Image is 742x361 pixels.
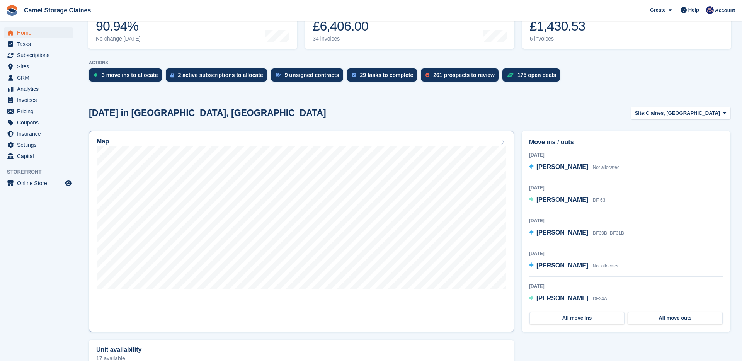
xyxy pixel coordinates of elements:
span: Analytics [17,83,63,94]
a: [PERSON_NAME] DF24A [529,294,607,304]
div: [DATE] [529,152,723,158]
a: menu [4,117,73,128]
span: Home [17,27,63,38]
h2: Unit availability [96,346,141,353]
span: Online Store [17,178,63,189]
a: All move outs [628,312,723,324]
a: 29 tasks to complete [347,68,421,85]
img: prospect-51fa495bee0391a8d652442698ab0144808aea92771e9ea1ae160a38d050c398.svg [425,73,429,77]
a: Map [89,131,514,332]
span: [PERSON_NAME] [536,229,588,236]
p: 17 available [96,356,507,361]
a: Preview store [64,179,73,188]
a: menu [4,140,73,150]
span: Invoices [17,95,63,106]
span: Not allocated [593,263,620,269]
span: Settings [17,140,63,150]
span: [PERSON_NAME] [536,262,588,269]
span: Help [688,6,699,14]
div: [DATE] [529,184,723,191]
div: 2 active subscriptions to allocate [178,72,263,78]
span: Account [715,7,735,14]
a: menu [4,50,73,61]
div: 6 invoices [530,36,585,42]
a: 3 move ins to allocate [89,68,166,85]
button: Site: Claines, [GEOGRAPHIC_DATA] [631,107,730,119]
span: Sites [17,61,63,72]
div: 34 invoices [313,36,370,42]
img: Rod [706,6,714,14]
span: DF 63 [593,198,606,203]
a: [PERSON_NAME] DF30B, DF31B [529,228,624,238]
span: Create [650,6,665,14]
img: stora-icon-8386f47178a22dfd0bd8f6a31ec36ba5ce8667c1dd55bd0f319d3a0aa187defe.svg [6,5,18,16]
a: All move ins [529,312,625,324]
span: Site: [635,109,646,117]
p: ACTIONS [89,60,730,65]
img: active_subscription_to_allocate_icon-d502201f5373d7db506a760aba3b589e785aa758c864c3986d89f69b8ff3... [170,73,174,78]
span: [PERSON_NAME] [536,295,588,301]
div: [DATE] [529,250,723,257]
a: menu [4,95,73,106]
span: Not allocated [593,165,620,170]
span: Coupons [17,117,63,128]
h2: [DATE] in [GEOGRAPHIC_DATA], [GEOGRAPHIC_DATA] [89,108,326,118]
img: move_ins_to_allocate_icon-fdf77a2bb77ea45bf5b3d319d69a93e2d87916cf1d5bf7949dd705db3b84f3ca.svg [94,73,98,77]
a: menu [4,27,73,38]
div: 90.94% [96,18,141,34]
a: menu [4,151,73,162]
a: menu [4,106,73,117]
span: [PERSON_NAME] [536,196,588,203]
span: Capital [17,151,63,162]
div: 29 tasks to complete [360,72,414,78]
a: 2 active subscriptions to allocate [166,68,271,85]
a: menu [4,178,73,189]
h2: Move ins / outs [529,138,723,147]
div: 9 unsigned contracts [285,72,339,78]
div: 3 move ins to allocate [102,72,158,78]
a: 175 open deals [502,68,564,85]
a: [PERSON_NAME] DF 63 [529,195,605,205]
a: Camel Storage Claines [21,4,94,17]
img: deal-1b604bf984904fb50ccaf53a9ad4b4a5d6e5aea283cecdc64d6e3604feb123c2.svg [507,72,514,78]
div: No change [DATE] [96,36,141,42]
span: CRM [17,72,63,83]
a: menu [4,39,73,49]
a: menu [4,83,73,94]
a: 9 unsigned contracts [271,68,347,85]
span: Pricing [17,106,63,117]
span: Insurance [17,128,63,139]
a: menu [4,72,73,83]
a: menu [4,61,73,72]
a: 261 prospects to review [421,68,502,85]
div: 175 open deals [517,72,556,78]
span: Storefront [7,168,77,176]
div: £1,430.53 [530,18,585,34]
img: task-75834270c22a3079a89374b754ae025e5fb1db73e45f91037f5363f120a921f8.svg [352,73,356,77]
div: £6,406.00 [313,18,370,34]
a: menu [4,128,73,139]
img: contract_signature_icon-13c848040528278c33f63329250d36e43548de30e8caae1d1a13099fd9432cc5.svg [276,73,281,77]
span: Claines, [GEOGRAPHIC_DATA] [646,109,720,117]
span: [PERSON_NAME] [536,163,588,170]
span: Subscriptions [17,50,63,61]
span: DF30B, DF31B [593,230,624,236]
div: [DATE] [529,217,723,224]
a: [PERSON_NAME] Not allocated [529,261,620,271]
span: Tasks [17,39,63,49]
a: [PERSON_NAME] Not allocated [529,162,620,172]
div: 261 prospects to review [433,72,495,78]
div: [DATE] [529,283,723,290]
h2: Map [97,138,109,145]
span: DF24A [593,296,607,301]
